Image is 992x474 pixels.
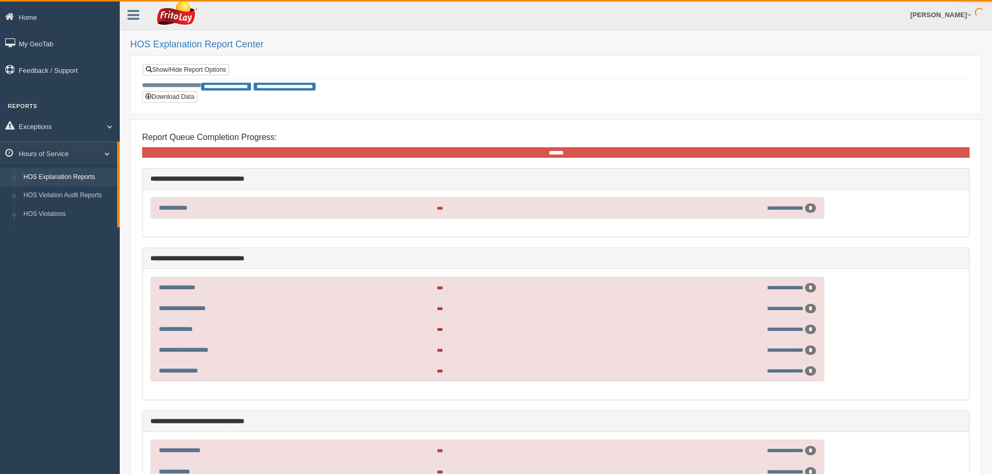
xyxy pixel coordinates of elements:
a: HOS Violations [19,205,117,224]
a: Show/Hide Report Options [143,64,229,75]
button: Download Data [142,91,197,103]
a: HOS Violation Trend [19,224,117,242]
a: HOS Explanation Reports [19,168,117,187]
h4: Report Queue Completion Progress: [142,133,970,142]
h2: HOS Explanation Report Center [130,40,982,50]
a: HOS Violation Audit Reports [19,186,117,205]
